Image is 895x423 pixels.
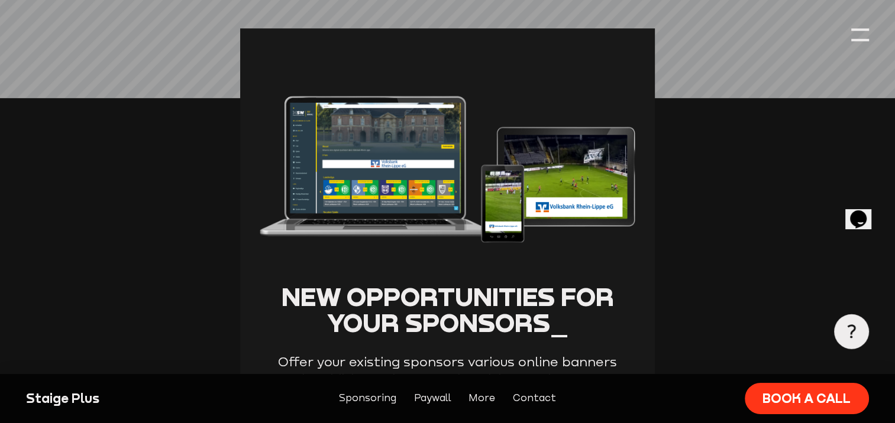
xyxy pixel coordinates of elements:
a: Contact [513,391,556,406]
iframe: chat widget [845,194,883,229]
a: Sponsoring [339,391,396,406]
span: New opportunities for your sponsors_ [281,281,613,338]
a: Book a call [745,383,869,415]
a: Paywall [414,391,451,406]
div: Staige Plus [26,390,227,408]
a: More [468,391,495,406]
img: Sponsoring.png [240,28,655,266]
